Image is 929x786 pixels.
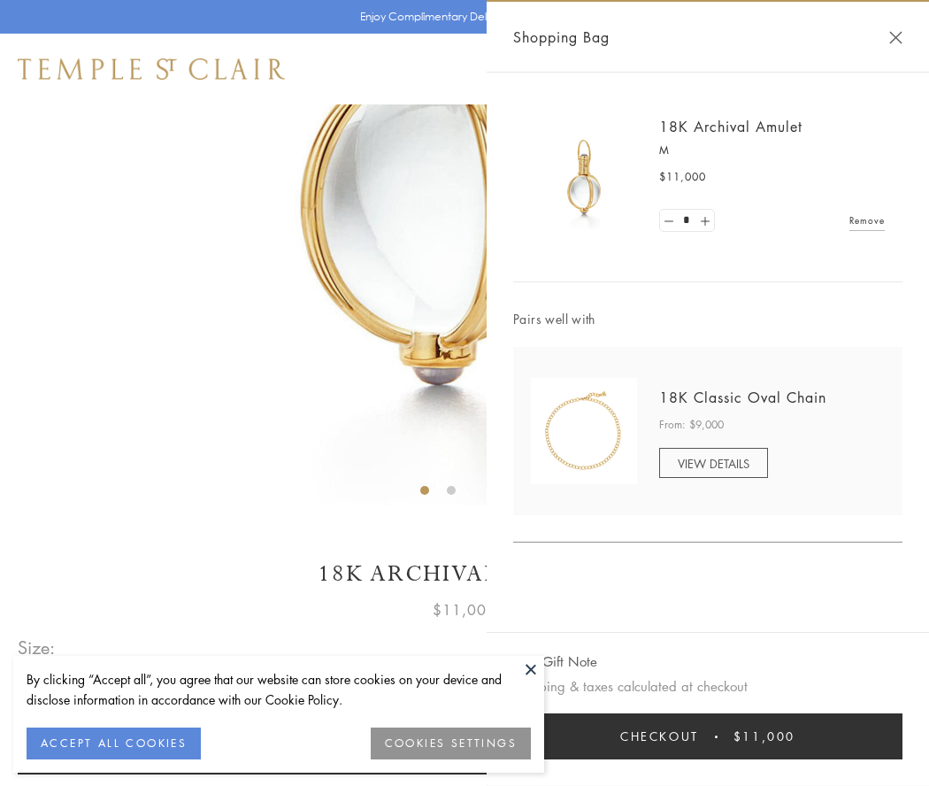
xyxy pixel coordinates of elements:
[659,388,826,407] a: 18K Classic Oval Chain
[733,727,795,746] span: $11,000
[513,309,902,329] span: Pairs well with
[371,728,531,759] button: COOKIES SETTINGS
[659,117,802,136] a: 18K Archival Amulet
[18,633,57,662] span: Size:
[531,378,637,484] img: N88865-OV18
[513,651,597,673] button: Add Gift Note
[360,8,561,26] p: Enjoy Complimentary Delivery & Returns
[513,26,610,49] span: Shopping Bag
[660,210,678,232] a: Set quantity to 0
[695,210,713,232] a: Set quantity to 2
[620,727,699,746] span: Checkout
[659,416,724,434] span: From: $9,000
[659,168,706,186] span: $11,000
[531,124,637,230] img: 18K Archival Amulet
[659,448,768,478] a: VIEW DETAILS
[27,728,201,759] button: ACCEPT ALL COOKIES
[513,675,902,697] p: Shipping & taxes calculated at checkout
[678,455,749,472] span: VIEW DETAILS
[849,211,885,230] a: Remove
[513,713,902,759] button: Checkout $11,000
[18,559,911,589] h1: 18K Archival Amulet
[27,669,531,710] div: By clicking “Accept all”, you agree that our website can store cookies on your device and disclos...
[433,598,496,621] span: $11,000
[889,31,902,44] button: Close Shopping Bag
[18,58,285,80] img: Temple St. Clair
[659,142,885,159] p: M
